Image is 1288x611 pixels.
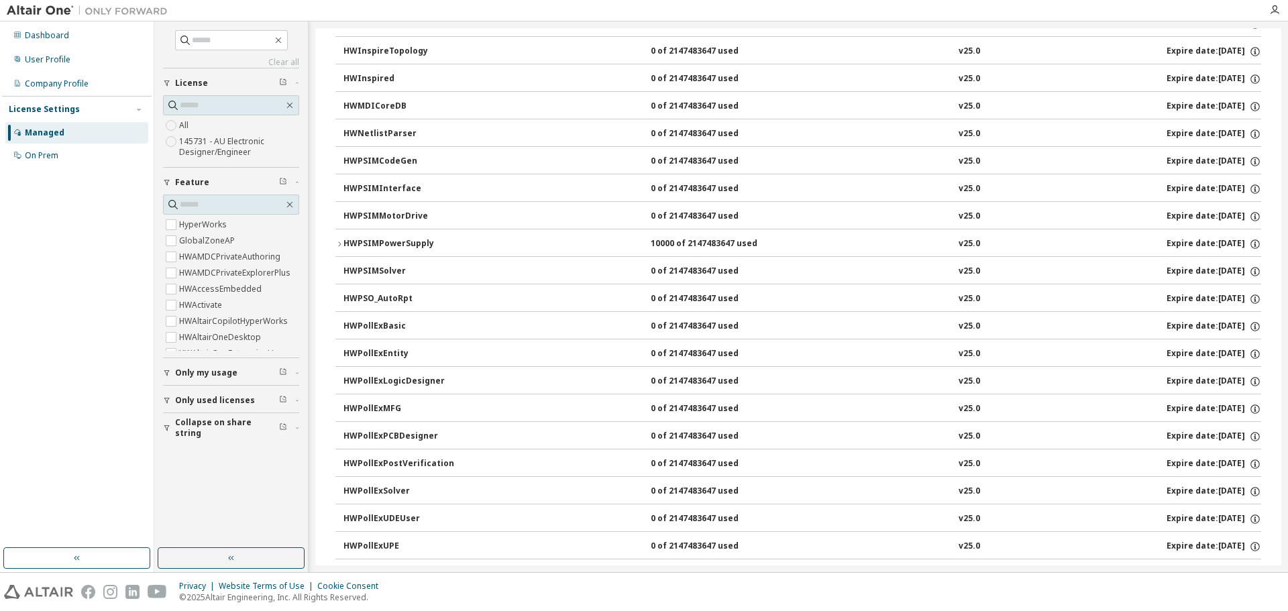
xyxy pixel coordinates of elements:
img: youtube.svg [148,585,167,599]
button: Only used licenses [163,386,299,415]
div: 0 of 2147483647 used [651,211,771,223]
button: Collapse on share string [163,413,299,443]
span: Only used licenses [175,395,255,406]
div: 0 of 2147483647 used [651,101,771,113]
div: License Settings [9,104,80,115]
div: v25.0 [959,458,980,470]
div: Expire date: [DATE] [1167,156,1261,168]
div: 0 of 2147483647 used [651,73,771,85]
div: 0 of 2147483647 used [651,513,771,525]
button: HWPSIMSolver0 of 2147483647 usedv25.0Expire date:[DATE] [343,257,1261,286]
img: linkedin.svg [125,585,140,599]
div: User Profile [25,54,70,65]
div: Expire date: [DATE] [1167,431,1261,443]
label: HWAccessEmbedded [179,281,264,297]
div: HWPollExUPE [343,541,464,553]
div: 0 of 2147483647 used [651,46,771,58]
div: 10000 of 2147483647 used [651,238,771,250]
button: Feature [163,168,299,197]
div: 0 of 2147483647 used [651,183,771,195]
div: Cookie Consent [317,581,386,592]
button: HWPollExPostVerification0 of 2147483647 usedv25.0Expire date:[DATE] [343,449,1261,479]
div: Managed [25,127,64,138]
div: v25.0 [959,376,980,388]
div: HWMDICoreDB [343,101,464,113]
button: Only my usage [163,358,299,388]
div: HWInspireTopology [343,46,464,58]
div: HWPollExUDEUser [343,513,464,525]
div: 0 of 2147483647 used [651,541,771,553]
label: HWAMDCPrivateExplorerPlus [179,265,293,281]
button: HWPSIMMotorDrive0 of 2147483647 usedv25.0Expire date:[DATE] [343,202,1261,231]
label: HyperWorks [179,217,229,233]
img: instagram.svg [103,585,117,599]
div: v25.0 [959,156,980,168]
div: v25.0 [959,183,980,195]
div: Company Profile [25,78,89,89]
div: HWPollExBasic [343,321,464,333]
div: 0 of 2147483647 used [651,348,771,360]
label: HWAltairOneDesktop [179,329,264,345]
div: 0 of 2147483647 used [651,321,771,333]
div: HWPSIMSolver [343,266,464,278]
div: 0 of 2147483647 used [651,156,771,168]
div: v25.0 [959,73,980,85]
div: Website Terms of Use [219,581,317,592]
div: HWPSIMCodeGen [343,156,464,168]
label: 145731 - AU Electronic Designer/Engineer [179,133,299,160]
div: v25.0 [959,403,980,415]
button: HWPollExUDEUser0 of 2147483647 usedv25.0Expire date:[DATE] [343,504,1261,534]
div: 0 of 2147483647 used [651,403,771,415]
div: HWPSIMPowerSupply [343,238,464,250]
div: Dashboard [25,30,69,41]
div: v25.0 [959,513,980,525]
span: Clear filter [279,78,287,89]
div: HWInspired [343,73,464,85]
div: 0 of 2147483647 used [651,458,771,470]
button: HWPollExUPE0 of 2147483647 usedv25.0Expire date:[DATE] [343,532,1261,561]
button: HWPSO_AutoRpt0 of 2147483647 usedv25.0Expire date:[DATE] [343,284,1261,314]
div: Expire date: [DATE] [1167,541,1261,553]
span: Clear filter [279,368,287,378]
button: HWMDICoreDB0 of 2147483647 usedv25.0Expire date:[DATE] [343,92,1261,121]
label: HWAltairOneEnterpriseUser [179,345,289,362]
span: License [175,78,208,89]
img: altair_logo.svg [4,585,73,599]
label: HWAMDCPrivateAuthoring [179,249,283,265]
div: Expire date: [DATE] [1167,348,1261,360]
div: v25.0 [959,486,980,498]
div: 0 of 2147483647 used [651,128,771,140]
div: v25.0 [959,431,980,443]
div: v25.0 [959,266,980,278]
span: Clear filter [279,395,287,406]
div: Expire date: [DATE] [1167,101,1261,113]
div: Expire date: [DATE] [1167,211,1261,223]
span: Only my usage [175,368,237,378]
button: HWPollExSolver0 of 2147483647 usedv25.0Expire date:[DATE] [343,477,1261,506]
div: Expire date: [DATE] [1167,46,1261,58]
div: HWPSIMInterface [343,183,464,195]
button: HWPSIMInterface0 of 2147483647 usedv25.0Expire date:[DATE] [343,174,1261,204]
div: v25.0 [959,128,980,140]
div: Expire date: [DATE] [1167,486,1261,498]
div: v25.0 [959,46,980,58]
div: 0 of 2147483647 used [651,486,771,498]
div: v25.0 [959,541,980,553]
div: HWPollExSolver [343,486,464,498]
div: Privacy [179,581,219,592]
div: 0 of 2147483647 used [651,431,771,443]
button: HWPollExMFG0 of 2147483647 usedv25.0Expire date:[DATE] [343,394,1261,424]
button: HWPSIMPowerSupply10000 of 2147483647 usedv25.0Expire date:[DATE] [335,229,1261,259]
div: Expire date: [DATE] [1167,321,1261,333]
label: GlobalZoneAP [179,233,237,249]
span: Clear filter [279,177,287,188]
button: HWPollExLogicDesigner0 of 2147483647 usedv25.0Expire date:[DATE] [343,367,1261,396]
div: HWPollExEntity [343,348,464,360]
span: Clear filter [279,423,287,433]
div: Expire date: [DATE] [1167,73,1261,85]
button: HWPollExEntity0 of 2147483647 usedv25.0Expire date:[DATE] [343,339,1261,369]
p: © 2025 Altair Engineering, Inc. All Rights Reserved. [179,592,386,603]
label: All [179,117,191,133]
div: v25.0 [959,211,980,223]
div: Expire date: [DATE] [1167,458,1261,470]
